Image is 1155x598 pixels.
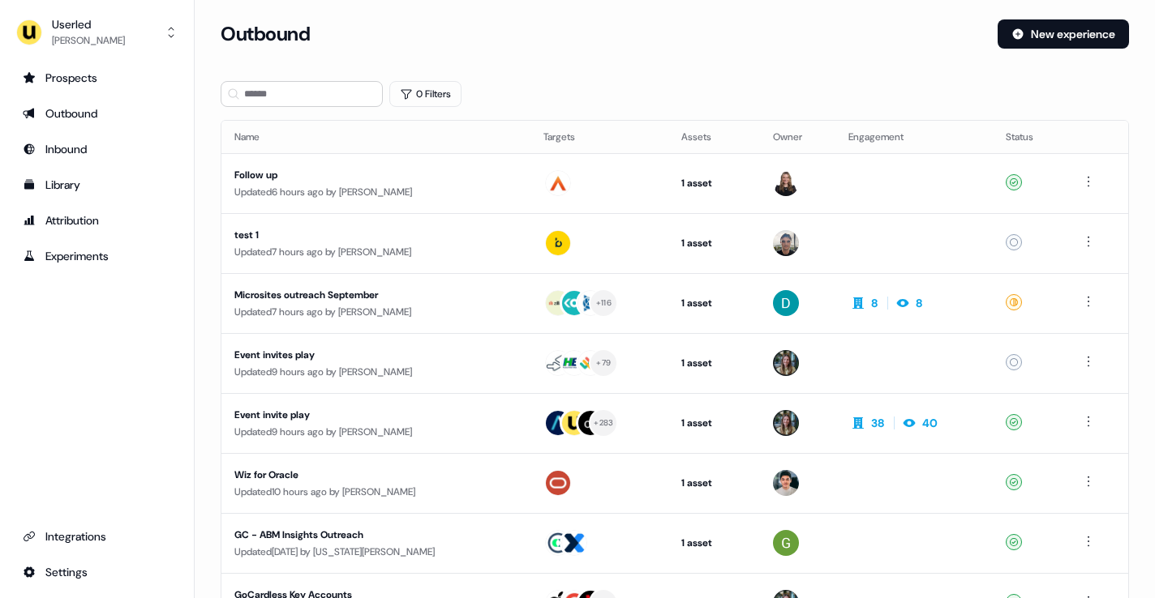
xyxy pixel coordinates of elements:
[916,295,922,311] div: 8
[773,170,799,196] img: Geneviève
[13,136,181,162] a: Go to Inbound
[234,347,517,363] div: Event invites play
[23,105,171,122] div: Outbound
[835,121,993,153] th: Engagement
[234,424,517,440] div: Updated 9 hours ago by [PERSON_NAME]
[23,212,171,229] div: Attribution
[681,295,747,311] div: 1 asset
[234,364,517,380] div: Updated 9 hours ago by [PERSON_NAME]
[234,244,517,260] div: Updated 7 hours ago by [PERSON_NAME]
[773,290,799,316] img: David
[23,528,171,545] div: Integrations
[773,410,799,436] img: Charlotte
[23,141,171,157] div: Inbound
[773,230,799,256] img: Ryan
[773,350,799,376] img: Charlotte
[221,22,310,46] h3: Outbound
[681,475,747,491] div: 1 asset
[773,530,799,556] img: Georgia
[13,65,181,91] a: Go to prospects
[681,535,747,551] div: 1 asset
[13,172,181,198] a: Go to templates
[13,207,181,233] a: Go to attribution
[871,415,884,431] div: 38
[13,559,181,585] a: Go to integrations
[13,100,181,126] a: Go to outbound experience
[23,248,171,264] div: Experiments
[773,470,799,496] img: Vincent
[52,32,125,49] div: [PERSON_NAME]
[52,16,125,32] div: Userled
[234,287,517,303] div: Microsites outreach September
[530,121,668,153] th: Targets
[681,175,747,191] div: 1 asset
[998,19,1129,49] button: New experience
[234,167,517,183] div: Follow up
[871,295,878,311] div: 8
[993,121,1066,153] th: Status
[681,415,747,431] div: 1 asset
[13,13,181,52] button: Userled[PERSON_NAME]
[23,70,171,86] div: Prospects
[234,407,517,423] div: Event invite play
[234,467,517,483] div: Wiz for Oracle
[594,416,613,430] div: + 283
[234,527,517,543] div: GC - ABM Insights Outreach
[234,544,517,560] div: Updated [DATE] by [US_STATE][PERSON_NAME]
[234,304,517,320] div: Updated 7 hours ago by [PERSON_NAME]
[234,484,517,500] div: Updated 10 hours ago by [PERSON_NAME]
[596,296,612,310] div: + 116
[23,177,171,193] div: Library
[681,235,747,251] div: 1 asset
[922,415,938,431] div: 40
[389,81,462,107] button: 0 Filters
[13,243,181,269] a: Go to experiments
[668,121,760,153] th: Assets
[13,523,181,549] a: Go to integrations
[234,184,517,200] div: Updated 6 hours ago by [PERSON_NAME]
[221,121,530,153] th: Name
[234,227,517,243] div: test 1
[760,121,835,153] th: Owner
[681,355,747,371] div: 1 asset
[23,564,171,580] div: Settings
[596,356,611,370] div: + 79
